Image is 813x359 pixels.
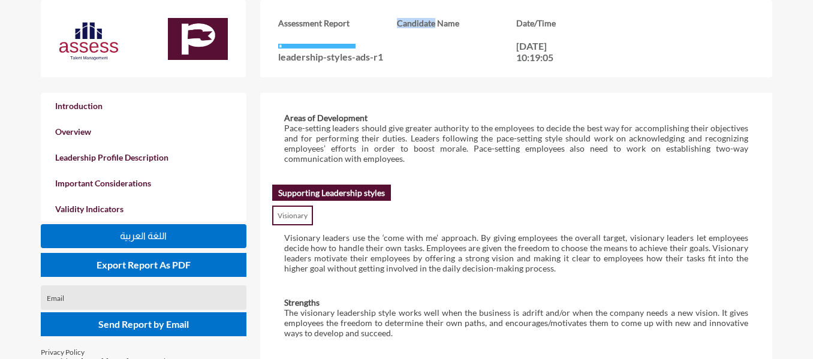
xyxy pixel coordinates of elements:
span: Send Report by Email [98,318,189,330]
p: [DATE] 10:19:05 [516,40,570,63]
p: Visionary leaders use the ‘come with me’ approach. By giving employees the overall target, vision... [284,233,748,273]
p: Visionary [272,206,313,225]
img: ef328bb0-bf0d-11ec-92d2-8b8e61f41bf3_Leadership%20Styles%20Assessment%20(ADS) [168,18,228,60]
span: Export Report As PDF [97,259,191,270]
h4: Areas of Development [284,113,748,123]
p: The visionary leadership style works well when the business is adrift and/or when the company nee... [284,307,748,338]
a: Leadership Profile Description [41,144,246,170]
button: Export Report As PDF [41,253,246,277]
h3: Assessment Report [278,18,398,28]
a: Validity Indicators [41,196,246,222]
button: Send Report by Email [41,312,246,336]
p: Privacy Policy [41,348,246,357]
p: leadership-styles-ads-r1 [278,51,398,62]
img: Assess%20new%20logo-03.svg [59,20,119,62]
span: اللغة العربية [120,231,167,241]
a: Important Considerations [41,170,246,196]
button: اللغة العربية [41,224,246,248]
h3: Candidate Name [397,18,516,28]
h4: Strengths [284,297,748,307]
a: Overview [41,119,246,144]
p: Pace-setting leaders should give greater authority to the employees to decide the best way for ac... [284,123,748,164]
h3: Date/Time [516,18,636,28]
h2: Supporting Leadership styles [272,185,391,201]
a: Introduction [41,93,246,119]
